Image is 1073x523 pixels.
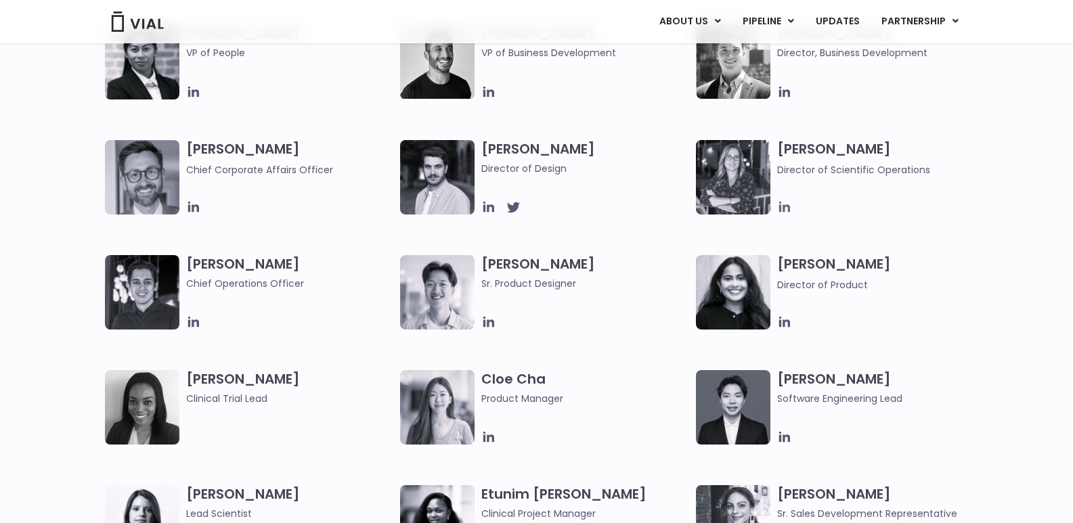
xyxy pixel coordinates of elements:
[186,276,394,291] span: Chief Operations Officer
[400,140,475,214] img: Headshot of smiling man named Albert
[777,140,985,177] h3: [PERSON_NAME]
[777,45,985,60] span: Director, Business Development
[186,391,394,406] span: Clinical Trial Lead
[696,140,770,214] img: Headshot of smiling woman named Sarah
[481,506,689,521] span: Clinical Project Manager
[481,276,689,291] span: Sr. Product Designer
[186,24,394,80] h3: [PERSON_NAME]
[400,255,475,329] img: Brennan
[777,370,985,406] h3: [PERSON_NAME]
[777,278,868,292] span: Director of Product
[186,45,394,60] span: VP of People
[481,255,689,291] h3: [PERSON_NAME]
[732,10,804,33] a: PIPELINEMenu Toggle
[481,140,689,176] h3: [PERSON_NAME]
[696,255,770,329] img: Smiling woman named Dhruba
[481,370,689,406] h3: Cloe Cha
[696,24,770,99] img: A black and white photo of a smiling man in a suit at ARVO 2023.
[400,370,475,445] img: Cloe
[777,163,930,177] span: Director of Scientific Operations
[186,140,394,177] h3: [PERSON_NAME]
[481,485,689,521] h3: Etunim [PERSON_NAME]
[186,370,394,406] h3: [PERSON_NAME]
[481,391,689,406] span: Product Manager
[777,255,985,292] h3: [PERSON_NAME]
[105,255,179,329] img: Headshot of smiling man named Josh
[400,24,475,99] img: A black and white photo of a man smiling.
[105,370,179,445] img: A black and white photo of a woman smiling.
[105,140,179,214] img: Paolo-M
[777,391,985,406] span: Software Engineering Lead
[481,45,689,60] span: VP of Business Development
[777,506,985,521] span: Sr. Sales Development Representative
[186,163,333,177] span: Chief Corporate Affairs Officer
[481,161,689,176] span: Director of Design
[186,506,394,521] span: Lead Scientist
[186,255,394,291] h3: [PERSON_NAME]
[110,12,165,32] img: Vial Logo
[186,485,394,521] h3: [PERSON_NAME]
[105,24,179,99] img: Catie
[805,10,870,33] a: UPDATES
[871,10,969,33] a: PARTNERSHIPMenu Toggle
[777,485,985,521] h3: [PERSON_NAME]
[649,10,731,33] a: ABOUT USMenu Toggle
